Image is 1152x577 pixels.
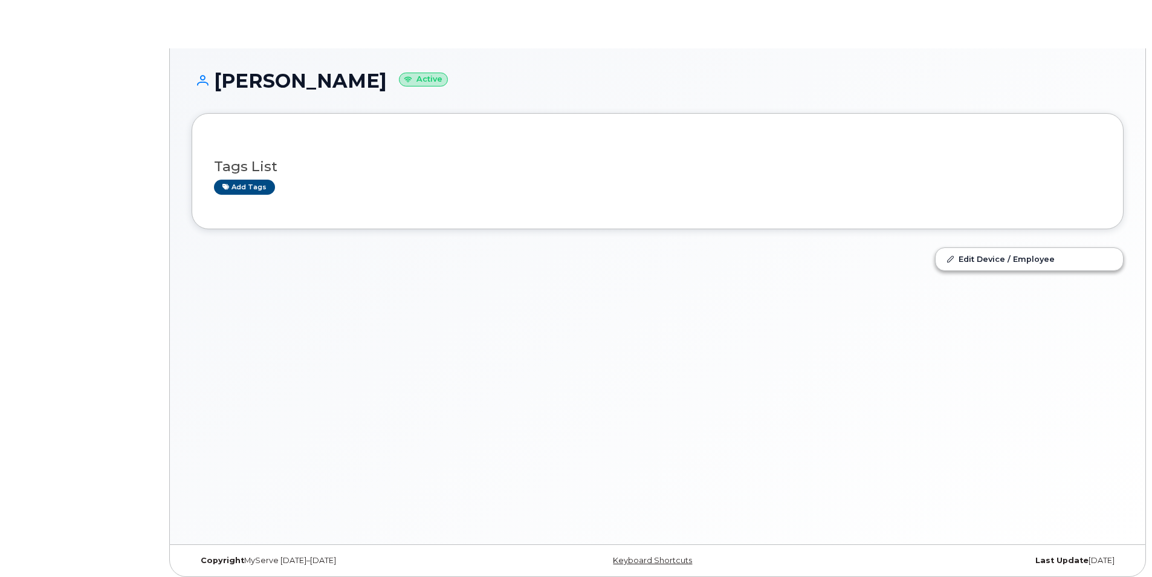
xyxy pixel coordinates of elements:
[613,556,692,565] a: Keyboard Shortcuts
[192,556,502,566] div: MyServe [DATE]–[DATE]
[214,180,275,195] a: Add tags
[399,73,448,86] small: Active
[192,70,1124,91] h1: [PERSON_NAME]
[201,556,244,565] strong: Copyright
[936,248,1123,270] a: Edit Device / Employee
[1035,556,1089,565] strong: Last Update
[813,556,1124,566] div: [DATE]
[214,159,1101,174] h3: Tags List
